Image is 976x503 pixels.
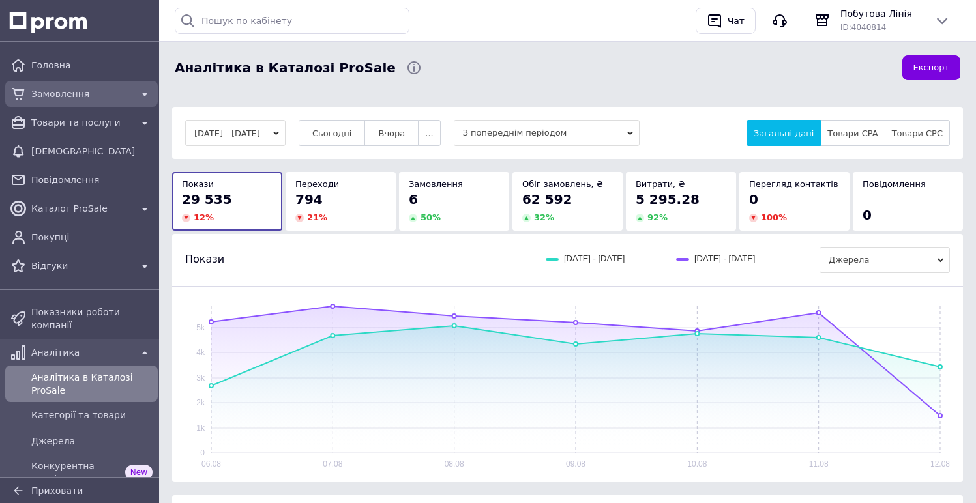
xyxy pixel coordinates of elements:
span: Відгуки [31,259,132,272]
span: Побутова Лінія [840,7,924,20]
span: ... [425,128,433,138]
span: Товари та послуги [31,116,132,129]
span: 794 [295,192,323,207]
span: 0 [863,207,872,223]
span: 0 [749,192,758,207]
text: 3k [196,373,205,382]
span: Аналітика в Каталозі ProSale [31,371,153,397]
span: Повідомлення [863,179,926,189]
span: Каталог ProSale [31,202,132,215]
span: Перегляд контактів [749,179,838,189]
button: ... [418,120,440,146]
div: Чат [725,11,747,31]
button: Вчора [364,120,419,146]
span: 5 295.28 [636,192,700,207]
span: Конкурентна аналітика [31,459,120,485]
button: Товари CPA [820,120,885,146]
span: 100 % [761,212,787,222]
button: Товари CPC [885,120,950,146]
span: Сьогодні [312,128,352,138]
span: Аналітика в Каталозі ProSale [175,59,396,78]
span: Замовлення [409,179,463,189]
text: 1k [196,424,205,433]
span: Переходи [295,179,339,189]
text: 10.08 [687,459,707,468]
span: Замовлення [31,87,132,100]
span: Показники роботи компанії [31,306,153,332]
span: 29 535 [182,192,232,207]
button: Чат [696,8,756,34]
span: ID: 4040814 [840,23,886,32]
span: 21 % [307,212,327,222]
span: Загальні дані [754,128,814,138]
span: Джерела [820,247,950,273]
span: 62 592 [522,192,572,207]
span: Покази [185,252,224,266]
span: Головна [31,59,153,72]
button: [DATE] - [DATE] [185,120,286,146]
span: Покупці [31,231,153,244]
button: Сьогодні [299,120,366,146]
span: 32 % [534,212,554,222]
span: З попереднім періодом [454,120,640,146]
text: 09.08 [566,459,585,468]
text: 08.08 [445,459,464,468]
span: Товари CPC [892,128,943,138]
span: Джерела [31,435,153,448]
span: [DEMOGRAPHIC_DATA] [31,145,153,158]
span: Приховати [31,485,83,496]
span: 6 [409,192,418,207]
span: Витрати, ₴ [636,179,685,189]
span: 12 % [194,212,214,222]
span: 50 % [421,212,441,222]
span: Товари CPA [827,128,878,138]
span: Повідомлення [31,173,153,186]
text: 4k [196,348,205,357]
span: Покази [182,179,214,189]
button: Експорт [902,55,961,81]
text: 06.08 [201,459,221,468]
span: Обіг замовлень, ₴ [522,179,603,189]
button: Загальні дані [747,120,821,146]
text: 2k [196,398,205,407]
span: Аналітика [31,346,132,359]
text: 0 [200,448,205,457]
text: 07.08 [323,459,342,468]
span: 92 % [647,212,668,222]
input: Пошук по кабінету [175,8,409,34]
span: Категорії та товари [31,409,153,422]
text: 12.08 [930,459,950,468]
text: 5k [196,323,205,332]
span: New [125,465,153,480]
text: 11.08 [809,459,829,468]
span: Вчора [378,128,405,138]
